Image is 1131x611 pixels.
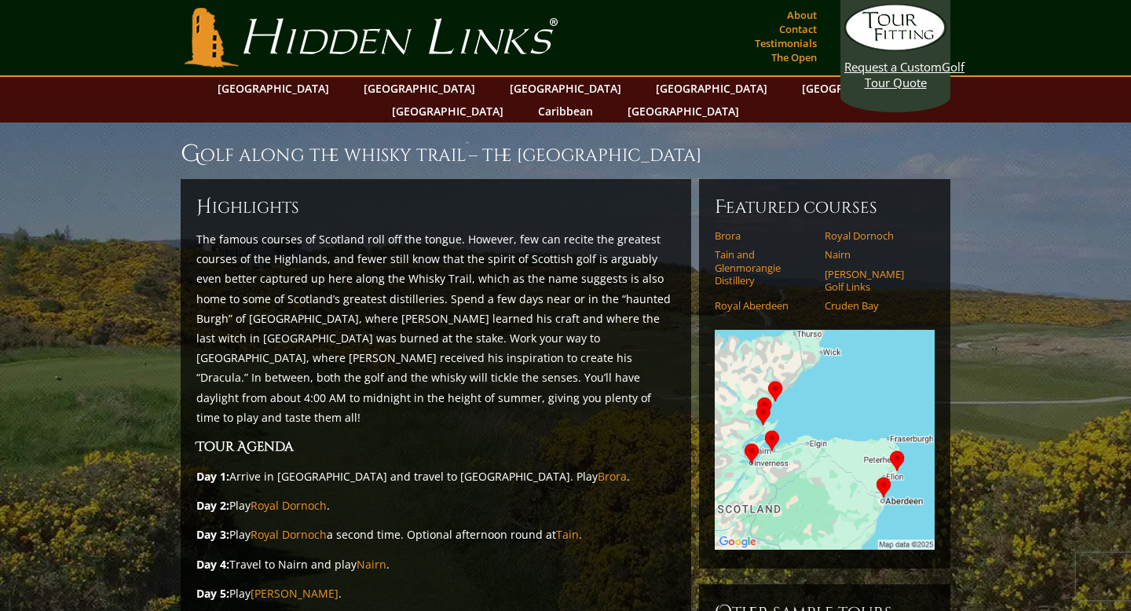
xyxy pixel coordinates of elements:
[775,18,821,40] a: Contact
[715,299,814,312] a: Royal Aberdeen
[251,498,327,513] a: Royal Dornoch
[825,248,924,261] a: Nairn
[825,268,924,294] a: [PERSON_NAME] Golf Links
[251,527,327,542] a: Royal Dornoch
[356,77,483,100] a: [GEOGRAPHIC_DATA]
[767,46,821,68] a: The Open
[196,584,675,603] p: Play .
[530,100,601,123] a: Caribbean
[620,100,747,123] a: [GEOGRAPHIC_DATA]
[251,586,339,601] a: [PERSON_NAME]
[825,299,924,312] a: Cruden Bay
[196,525,675,544] p: Play a second time. Optional afternoon round at .
[466,140,469,149] sup: ™
[196,229,675,427] p: The famous courses of Scotland roll off the tongue. However, few can recite the greatest courses ...
[196,496,675,515] p: Play .
[357,557,386,572] a: Nairn
[196,469,229,484] strong: Day 1:
[196,466,675,486] p: Arrive in [GEOGRAPHIC_DATA] and travel to [GEOGRAPHIC_DATA]. Play .
[196,437,675,457] h3: Tour Agenda
[825,229,924,242] a: Royal Dornoch
[196,498,229,513] strong: Day 2:
[502,77,629,100] a: [GEOGRAPHIC_DATA]
[783,4,821,26] a: About
[196,554,675,574] p: Travel to Nairn and play .
[715,330,935,550] img: Google Map of Tour Courses
[794,77,921,100] a: [GEOGRAPHIC_DATA]
[844,4,946,90] a: Request a CustomGolf Tour Quote
[196,586,229,601] strong: Day 5:
[196,557,229,572] strong: Day 4:
[196,195,675,220] h6: ighlights
[751,32,821,54] a: Testimonials
[715,195,935,220] h6: Featured Courses
[844,59,942,75] span: Request a Custom
[598,469,627,484] a: Brora
[210,77,337,100] a: [GEOGRAPHIC_DATA]
[384,100,511,123] a: [GEOGRAPHIC_DATA]
[715,229,814,242] a: Brora
[715,248,814,287] a: Tain and Glenmorangie Distillery
[181,138,950,170] h1: Golf Along the Whisky Trail – The [GEOGRAPHIC_DATA]
[196,527,229,542] strong: Day 3:
[648,77,775,100] a: [GEOGRAPHIC_DATA]
[196,195,212,220] span: H
[556,527,579,542] a: Tain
